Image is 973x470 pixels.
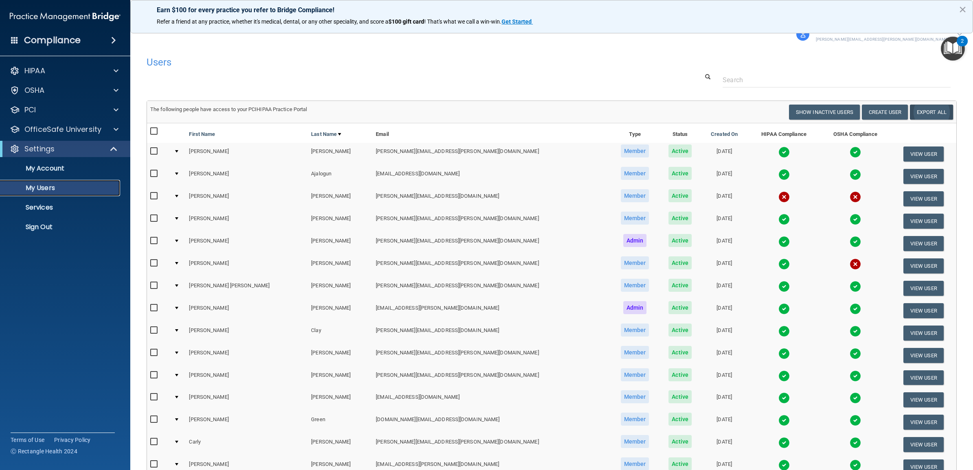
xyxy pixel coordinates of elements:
[903,370,944,385] button: View User
[5,223,116,231] p: Sign Out
[701,232,748,255] td: [DATE]
[959,3,966,16] button: Close
[778,281,790,292] img: tick.e7d51cea.svg
[850,169,861,180] img: tick.e7d51cea.svg
[701,188,748,210] td: [DATE]
[186,299,308,322] td: [PERSON_NAME]
[621,390,649,403] span: Member
[373,232,610,255] td: [PERSON_NAME][EMAIL_ADDRESS][PERSON_NAME][DOMAIN_NAME]
[701,389,748,411] td: [DATE]
[668,413,692,426] span: Active
[24,35,81,46] h4: Compliance
[373,165,610,188] td: [EMAIL_ADDRESS][DOMAIN_NAME]
[502,18,532,25] strong: Get Started
[373,123,610,143] th: Email
[388,18,424,25] strong: $100 gift card
[701,277,748,299] td: [DATE]
[850,437,861,448] img: tick.e7d51cea.svg
[623,301,647,314] span: Admin
[816,36,949,43] p: [PERSON_NAME][EMAIL_ADDRESS][PERSON_NAME][DOMAIN_NAME]
[621,256,649,269] span: Member
[308,165,373,188] td: Ajalogun
[10,125,118,134] a: OfficeSafe University
[10,105,118,115] a: PCI
[189,129,215,139] a: First Name
[5,203,116,212] p: Services
[308,411,373,433] td: Green
[621,212,649,225] span: Member
[778,191,790,203] img: cross.ca9f0e7f.svg
[308,210,373,232] td: [PERSON_NAME]
[186,188,308,210] td: [PERSON_NAME]
[668,144,692,157] span: Active
[850,281,861,292] img: tick.e7d51cea.svg
[186,411,308,433] td: [PERSON_NAME]
[701,433,748,456] td: [DATE]
[373,344,610,367] td: [PERSON_NAME][EMAIL_ADDRESS][PERSON_NAME][DOMAIN_NAME]
[311,129,341,139] a: Last Name
[621,413,649,426] span: Member
[147,57,614,68] h4: Users
[157,18,388,25] span: Refer a friend at any practice, whether it's medical, dental, or any other speciality, and score a
[621,346,649,359] span: Member
[850,326,861,337] img: tick.e7d51cea.svg
[701,344,748,367] td: [DATE]
[723,72,951,87] input: Search
[186,165,308,188] td: [PERSON_NAME]
[796,28,809,41] img: avatar.17b06cb7.svg
[621,279,649,292] span: Member
[668,301,692,314] span: Active
[668,435,692,448] span: Active
[701,210,748,232] td: [DATE]
[186,210,308,232] td: [PERSON_NAME]
[778,146,790,158] img: tick.e7d51cea.svg
[903,392,944,407] button: View User
[621,189,649,202] span: Member
[903,303,944,318] button: View User
[373,255,610,277] td: [PERSON_NAME][EMAIL_ADDRESS][PERSON_NAME][DOMAIN_NAME]
[186,389,308,411] td: [PERSON_NAME]
[778,437,790,448] img: tick.e7d51cea.svg
[373,433,610,456] td: [PERSON_NAME][EMAIL_ADDRESS][PERSON_NAME][DOMAIN_NAME]
[957,33,962,36] img: arrow-down.227dba2b.svg
[701,299,748,322] td: [DATE]
[789,105,860,120] button: Show Inactive Users
[308,344,373,367] td: [PERSON_NAME]
[778,214,790,225] img: tick.e7d51cea.svg
[910,105,953,120] a: Export All
[10,85,118,95] a: OSHA
[10,66,118,76] a: HIPAA
[903,326,944,341] button: View User
[903,191,944,206] button: View User
[11,436,44,444] a: Terms of Use
[668,324,692,337] span: Active
[186,143,308,165] td: [PERSON_NAME]
[850,392,861,404] img: tick.e7d51cea.svg
[373,299,610,322] td: [EMAIL_ADDRESS][PERSON_NAME][DOMAIN_NAME]
[10,144,118,154] a: Settings
[711,129,738,139] a: Created On
[701,255,748,277] td: [DATE]
[668,234,692,247] span: Active
[850,214,861,225] img: tick.e7d51cea.svg
[903,437,944,452] button: View User
[778,169,790,180] img: tick.e7d51cea.svg
[186,255,308,277] td: [PERSON_NAME]
[24,105,36,115] p: PCI
[668,390,692,403] span: Active
[850,191,861,203] img: cross.ca9f0e7f.svg
[5,164,116,173] p: My Account
[308,143,373,165] td: [PERSON_NAME]
[373,367,610,389] td: [PERSON_NAME][EMAIL_ADDRESS][PERSON_NAME][DOMAIN_NAME]
[903,214,944,229] button: View User
[778,236,790,247] img: tick.e7d51cea.svg
[24,125,101,134] p: OfficeSafe University
[621,435,649,448] span: Member
[820,123,890,143] th: OSHA Compliance
[850,146,861,158] img: tick.e7d51cea.svg
[373,322,610,344] td: [PERSON_NAME][EMAIL_ADDRESS][DOMAIN_NAME]
[24,66,45,76] p: HIPAA
[10,9,121,25] img: PMB logo
[668,212,692,225] span: Active
[701,165,748,188] td: [DATE]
